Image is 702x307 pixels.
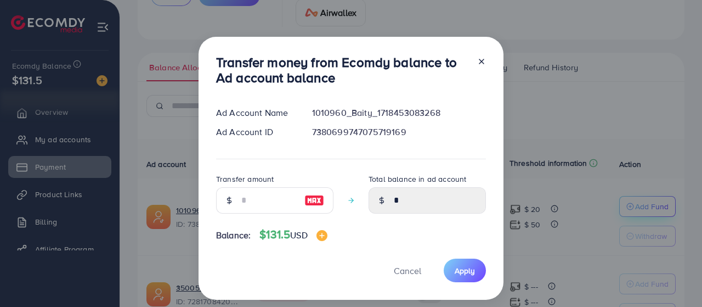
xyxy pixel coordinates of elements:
[290,229,307,241] span: USD
[444,259,486,282] button: Apply
[207,107,303,119] div: Ad Account Name
[369,174,466,185] label: Total balance in ad account
[380,259,435,282] button: Cancel
[303,126,495,138] div: 7380699747075719169
[655,258,694,299] iframe: Chat
[216,174,274,185] label: Transfer amount
[303,107,495,119] div: 1010960_Baity_1718453083268
[216,54,468,86] h3: Transfer money from Ecomdy balance to Ad account balance
[394,265,421,277] span: Cancel
[455,265,475,276] span: Apply
[216,229,251,242] span: Balance:
[304,194,324,207] img: image
[259,228,327,242] h4: $131.5
[207,126,303,138] div: Ad Account ID
[316,230,327,241] img: image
